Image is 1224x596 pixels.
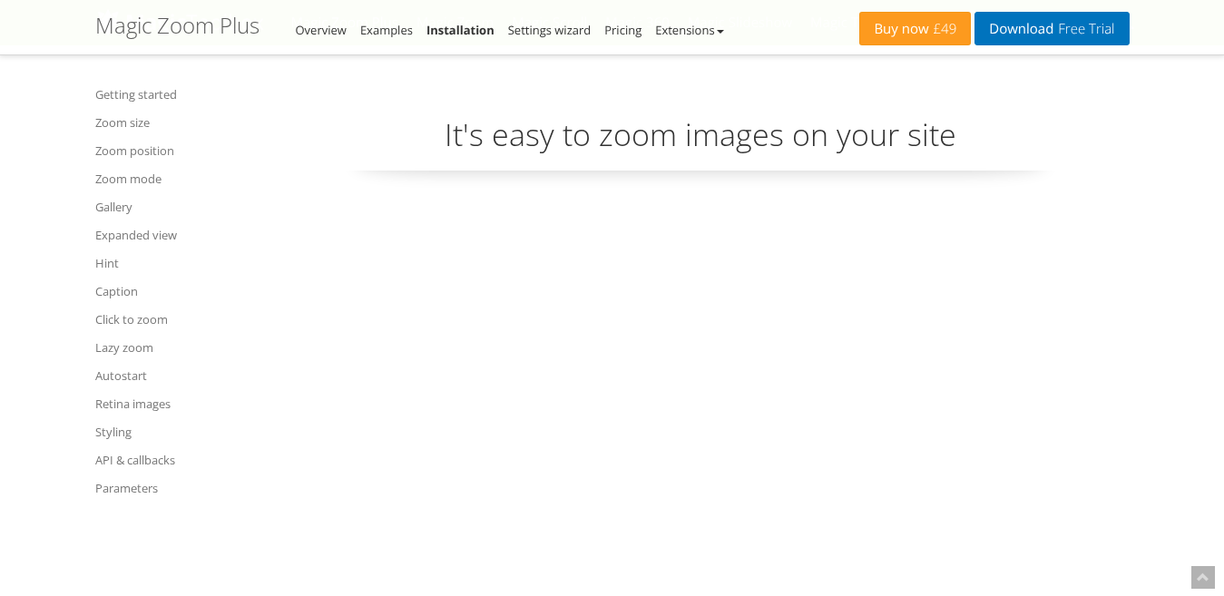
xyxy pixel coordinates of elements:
[655,22,723,38] a: Extensions
[1053,22,1114,36] span: Free Trial
[426,22,494,38] a: Installation
[604,22,641,38] a: Pricing
[95,168,250,190] a: Zoom mode
[296,22,347,38] a: Overview
[95,449,250,471] a: API & callbacks
[95,224,250,246] a: Expanded view
[95,421,250,443] a: Styling
[95,14,259,37] h1: Magic Zoom Plus
[95,252,250,274] a: Hint
[95,337,250,358] a: Lazy zoom
[95,196,250,218] a: Gallery
[95,140,250,161] a: Zoom position
[272,113,1130,171] p: It's easy to zoom images on your site
[974,12,1129,45] a: DownloadFree Trial
[95,280,250,302] a: Caption
[95,393,250,415] a: Retina images
[95,365,250,386] a: Autostart
[360,22,413,38] a: Examples
[929,22,957,36] span: £49
[95,477,250,499] a: Parameters
[95,112,250,133] a: Zoom size
[95,308,250,330] a: Click to zoom
[95,83,250,105] a: Getting started
[508,22,592,38] a: Settings wizard
[859,12,971,45] a: Buy now£49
